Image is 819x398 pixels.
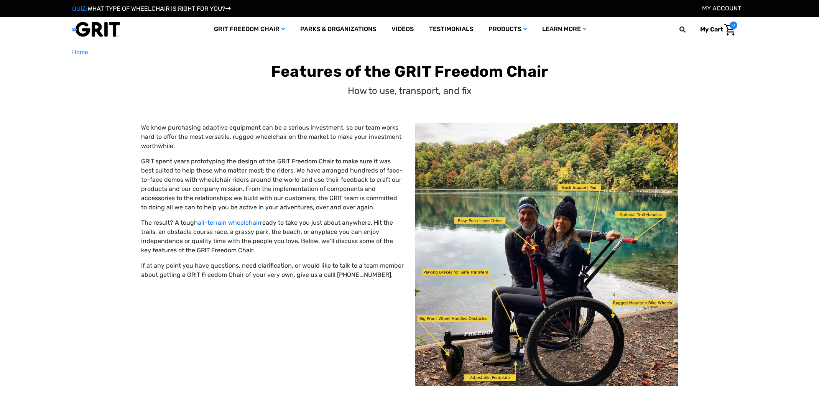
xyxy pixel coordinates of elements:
[481,17,534,42] a: Products
[72,49,88,56] span: Home
[141,157,404,212] p: GRIT spent years prototyping the design of the GRIT Freedom Chair to make sure it was best suited...
[141,218,404,255] p: The result? A tough ready to take you just about anywhere. Hit the trails, an obstacle course rac...
[72,5,87,12] span: QUIZ:
[415,123,678,386] img: Yellow text boxes with arrows pointing out features of GRIT Freedom Chair over photo of two adult...
[72,48,747,57] nav: Breadcrumb
[702,5,741,12] a: Account
[384,17,421,42] a: Videos
[421,17,481,42] a: Testimonials
[700,26,723,33] span: My Cart
[206,17,293,42] a: GRIT Freedom Chair
[141,123,404,151] p: We know purchasing adaptive equipment can be a serious investment, so our team works hard to offe...
[730,21,737,29] span: 0
[683,21,694,38] input: Search
[141,261,404,280] p: If at any point you have questions, need clarification, or would like to talk to a team member ab...
[72,21,120,37] img: GRIT All-Terrain Wheelchair and Mobility Equipment
[72,5,231,12] a: QUIZ:WHAT TYPE OF WHEELCHAIR IS RIGHT FOR YOU?
[724,24,735,36] img: Cart
[198,219,260,226] a: all-terrain wheelchair
[271,62,548,81] b: Features of the GRIT Freedom Chair
[694,21,737,38] a: Cart with 0 items
[293,17,384,42] a: Parks & Organizations
[348,84,472,98] p: How to use, transport, and fix
[72,48,88,57] a: Home
[534,17,594,42] a: Learn More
